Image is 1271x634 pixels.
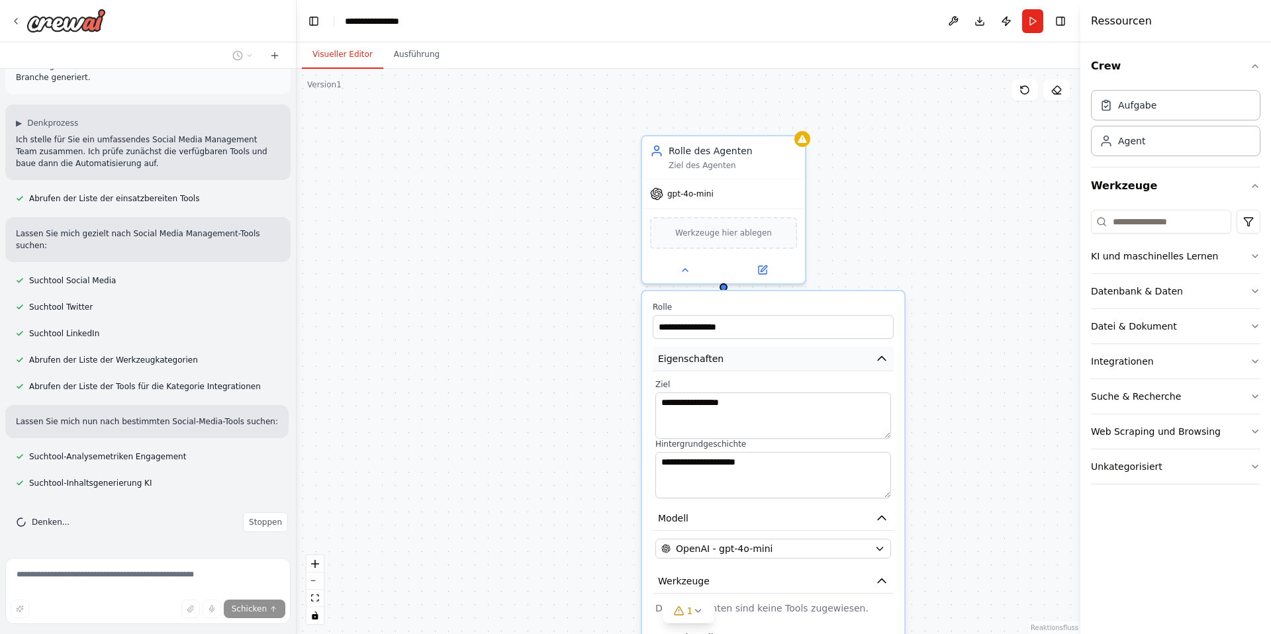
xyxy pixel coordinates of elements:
span: OpenAI - gpt-4o-mini [676,542,773,555]
font: Reaktionsfluss [1031,624,1078,631]
font: Werkzeuge [1091,179,1157,192]
font: Version [307,80,336,89]
font: Suchtool-Analysemetriken Engagement [29,452,186,461]
button: Integrationen [1091,344,1260,379]
button: Dateien hochladen [181,600,200,618]
div: React Flow-Steuerelemente [306,555,324,624]
button: Zum vorherigen Chat wechseln [227,48,259,64]
button: Suche & Recherche [1091,379,1260,414]
font: Modell [658,513,688,523]
button: Werkzeuge [1091,167,1260,204]
font: Abrufen der Liste der Tools für die Kategorie Integrationen [29,382,261,391]
font: Agent [1118,136,1145,146]
a: React Flow-Zuordnung [1031,624,1078,631]
button: KI und maschinelles Lernen [1091,239,1260,273]
nav: Brotkrümel [345,15,413,28]
font: Lassen Sie mich gezielt nach Social Media Management-Tools suchen: [16,229,259,250]
button: Linke Seitenleiste ausblenden [305,12,323,30]
button: Im Seitenbereich öffnen [725,262,800,278]
font: Abrufen der Liste der Werkzeugkategorien [29,355,198,365]
font: Rolle des Agenten [669,146,753,156]
button: Vergrößern [306,555,324,572]
font: Denken... [32,518,70,527]
font: Ziel [655,380,670,389]
font: Eigenschaften [658,353,724,364]
font: Suchtool Twitter [29,302,93,312]
font: Suchtool-Inhaltsgenerierung KI [29,478,152,488]
button: Einen neuen Chat starten [264,48,285,64]
font: Aufgabe [1118,100,1156,111]
font: Datenbank & Daten [1091,286,1183,296]
button: Verbessern Sie diese Eingabeaufforderung [11,600,29,618]
font: Ziel des Agenten [669,161,736,170]
font: Hintergrundgeschichte [655,439,746,449]
div: Crew [1091,85,1260,167]
font: Schicken [232,604,267,613]
button: Stoppen [243,512,288,532]
font: Stoppen [249,518,282,527]
font: Visueller Editor [312,50,373,59]
font: Unkategorisiert [1091,461,1162,472]
div: Werkzeuge [1091,204,1260,495]
button: 1 [663,599,714,623]
button: Werkzeuge [653,569,894,594]
button: Interaktivität umschalten [306,607,324,624]
button: Unkategorisiert [1091,449,1260,484]
font: Suchtool Social Media [29,276,116,285]
font: Crew [1091,60,1121,72]
font: Werkzeuge hier ablegen [675,228,772,238]
button: Crew [1091,48,1260,85]
button: Eigenschaften [653,347,894,371]
font: Diesem Agenten sind keine Tools zugewiesen. [655,603,869,613]
font: gpt-4o-mini [667,189,714,199]
font: Rolle [653,302,672,312]
font: Lassen Sie mich nun nach bestimmten Social-Media-Tools suchen: [16,417,278,426]
font: Suchtool LinkedIn [29,329,99,338]
div: Rolle des AgentenZiel des Agentengpt-4o-miniWerkzeuge hier ablegenRolleEigenschaftenZiel**** ****... [641,135,806,285]
font: Integrationen [1091,356,1154,367]
font: Suche & Recherche [1091,391,1181,402]
font: ▶ [16,118,22,128]
font: 1 [336,80,342,89]
font: Ressourcen [1091,15,1152,27]
button: Datei & Dokument [1091,309,1260,343]
font: Ich stelle für Sie ein umfassendes Social Media Management Team zusammen. Ich prüfe zunächst die ... [16,135,267,168]
font: KI und maschinelles Lernen [1091,251,1218,261]
button: Web Scraping und Browsing [1091,414,1260,449]
img: Logo [26,9,106,32]
button: OpenAI - gpt-4o-mini [655,539,891,559]
button: Schicken [224,600,285,618]
button: Herauszoomen [306,572,324,590]
button: Datenbank & Daten [1091,274,1260,308]
font: Ausführung [394,50,440,59]
font: 1 [687,606,693,616]
font: Abrufen der Liste der einsatzbereiten Tools [29,194,199,203]
font: Datei & Dokument [1091,321,1177,332]
font: Werkzeuge [658,576,710,586]
button: Klicken Sie hier, um Ihre Automatisierungsidee zu äußern [203,600,221,618]
font: Denkprozess [27,118,78,128]
font: Web Scraping und Browsing [1091,426,1221,437]
button: Rechte Seitenleiste ausblenden [1051,12,1070,30]
button: Modell [653,506,894,531]
button: Ansicht anpassen [306,590,324,607]
button: ▶Denkprozess [16,118,78,128]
